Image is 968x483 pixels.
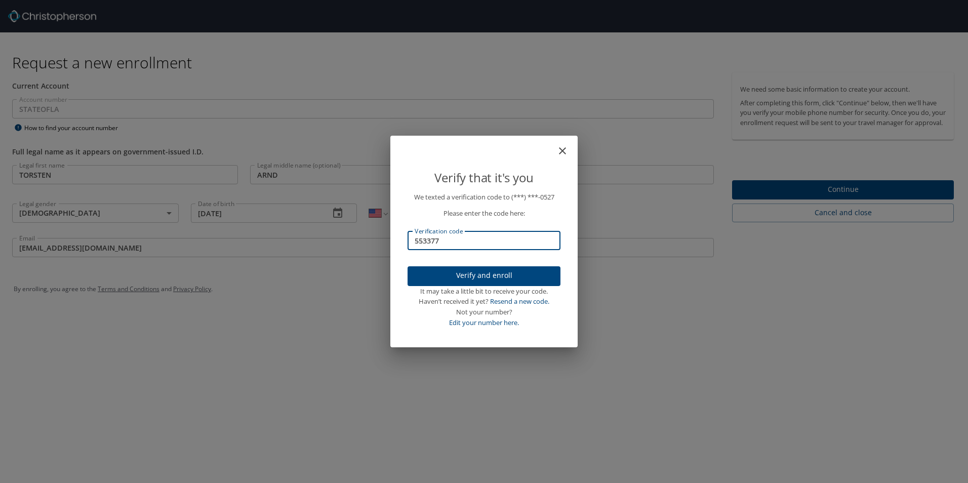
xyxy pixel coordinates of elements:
p: We texted a verification code to (***) ***- 0527 [408,192,560,203]
div: Haven’t received it yet? [408,296,560,307]
button: Verify and enroll [408,266,560,286]
div: It may take a little bit to receive your code. [408,286,560,297]
span: Verify and enroll [416,269,552,282]
a: Resend a new code. [490,297,549,306]
p: Verify that it's you [408,168,560,187]
div: Not your number? [408,307,560,317]
a: Edit your number here. [449,318,519,327]
button: close [561,140,574,152]
p: Please enter the code here: [408,208,560,219]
